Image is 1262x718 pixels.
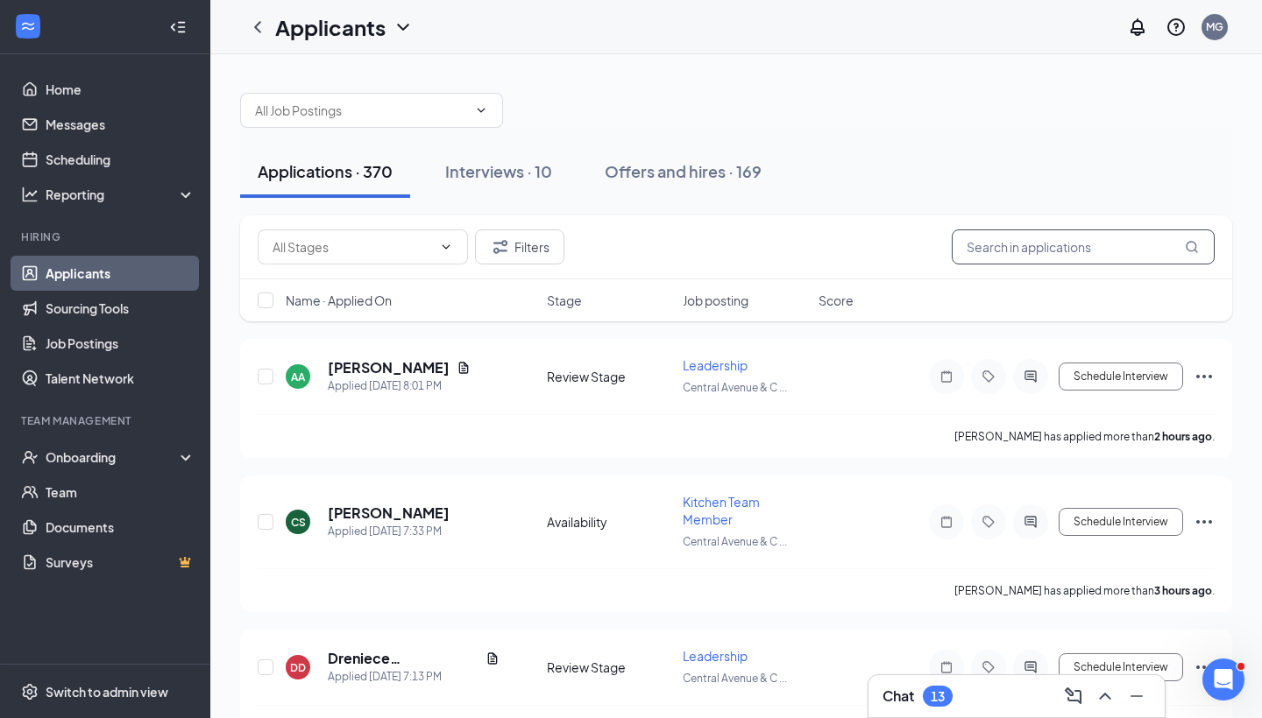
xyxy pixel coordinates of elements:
iframe: Intercom live chat [1202,658,1244,700]
span: Score [819,292,854,309]
span: Name · Applied On [286,292,392,309]
p: [PERSON_NAME] has applied more than . [954,429,1215,444]
input: All Stages [273,237,432,257]
button: Filter Filters [475,229,564,264]
svg: Note [936,370,957,384]
input: Search in applications [952,229,1215,264]
b: 2 hours ago [1154,430,1212,443]
svg: QuestionInfo [1166,17,1187,38]
svg: Ellipses [1194,511,1215,532]
svg: ActiveChat [1020,660,1041,674]
span: Central Avenue & C ... [683,381,787,394]
span: Stage [547,292,582,309]
h5: [PERSON_NAME] [328,503,450,523]
button: Schedule Interview [1059,653,1183,681]
b: 3 hours ago [1154,584,1212,597]
svg: ChevronDown [393,17,414,38]
svg: Minimize [1126,686,1147,707]
div: Switch to admin view [46,683,168,700]
svg: Document [457,361,471,375]
div: Team Management [21,413,192,428]
svg: ChevronDown [439,240,453,254]
div: Applied [DATE] 8:01 PM [328,377,471,395]
div: DD [290,660,306,675]
div: Hiring [21,229,192,244]
span: Kitchen Team Member [683,494,760,527]
a: Home [46,72,195,107]
div: MG [1206,19,1223,34]
button: Schedule Interview [1059,508,1183,536]
a: Messages [46,107,195,142]
a: Talent Network [46,361,195,396]
svg: Ellipses [1194,366,1215,387]
span: Leadership [683,648,748,664]
a: Team [46,475,195,510]
a: Scheduling [46,142,195,177]
div: Review Stage [547,368,672,385]
a: Documents [46,510,195,545]
button: Minimize [1123,682,1151,710]
div: Applied [DATE] 7:33 PM [328,523,450,540]
a: Job Postings [46,326,195,361]
a: Sourcing Tools [46,291,195,326]
div: Applications · 370 [258,160,393,182]
a: Applicants [46,256,195,291]
svg: ChevronUp [1095,686,1116,707]
span: Leadership [683,357,748,373]
button: Schedule Interview [1059,363,1183,391]
svg: ActiveChat [1020,370,1041,384]
svg: Analysis [21,186,39,203]
svg: ComposeMessage [1063,686,1084,707]
svg: ActiveChat [1020,515,1041,529]
div: AA [291,370,305,384]
svg: Note [936,660,957,674]
p: [PERSON_NAME] has applied more than . [954,583,1215,598]
button: ComposeMessage [1060,682,1088,710]
input: All Job Postings [255,101,467,120]
a: SurveysCrown [46,545,195,580]
div: Interviews · 10 [445,160,552,182]
svg: ChevronDown [474,103,488,117]
span: Job posting [683,292,748,309]
svg: Settings [21,683,39,700]
h1: Applicants [275,12,386,42]
button: ChevronUp [1091,682,1119,710]
svg: Tag [978,515,999,529]
svg: Tag [978,370,999,384]
svg: MagnifyingGlass [1185,240,1199,254]
svg: ChevronLeft [247,17,268,38]
svg: Notifications [1127,17,1148,38]
svg: UserCheck [21,448,39,466]
div: Offers and hires · 169 [605,160,762,182]
div: 13 [931,689,945,704]
svg: Collapse [169,18,187,36]
svg: WorkstreamLogo [19,18,37,35]
h3: Chat [883,686,914,706]
div: Review Stage [547,658,672,676]
h5: [PERSON_NAME] [328,358,450,377]
div: Onboarding [46,448,181,466]
h5: Dreniece [PERSON_NAME] [328,649,479,668]
svg: Filter [490,236,511,257]
svg: Tag [978,660,999,674]
div: CS [291,515,306,530]
div: Availability [547,513,672,531]
svg: Note [936,515,957,529]
span: Central Avenue & C ... [683,535,787,548]
svg: Ellipses [1194,657,1215,678]
div: Reporting [46,186,196,203]
svg: Document [486,651,500,665]
div: Applied [DATE] 7:13 PM [328,668,500,686]
span: Central Avenue & C ... [683,672,787,685]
